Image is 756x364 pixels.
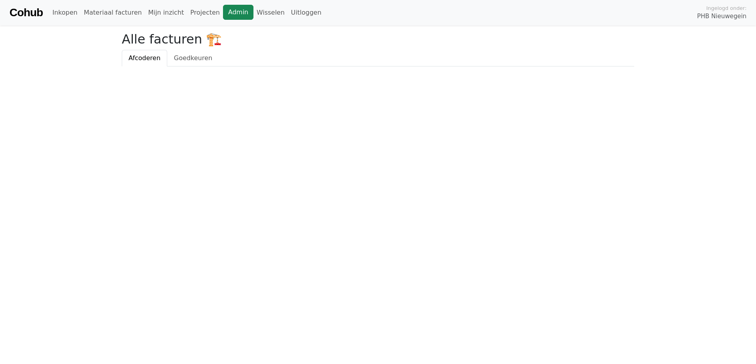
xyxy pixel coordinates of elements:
[81,5,145,21] a: Materiaal facturen
[706,4,747,12] span: Ingelogd onder:
[223,5,253,20] a: Admin
[122,50,167,66] a: Afcoderen
[253,5,288,21] a: Wisselen
[49,5,80,21] a: Inkopen
[697,12,747,21] span: PHB Nieuwegein
[129,54,161,62] span: Afcoderen
[174,54,212,62] span: Goedkeuren
[288,5,325,21] a: Uitloggen
[9,3,43,22] a: Cohub
[167,50,219,66] a: Goedkeuren
[187,5,223,21] a: Projecten
[145,5,187,21] a: Mijn inzicht
[122,32,634,47] h2: Alle facturen 🏗️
